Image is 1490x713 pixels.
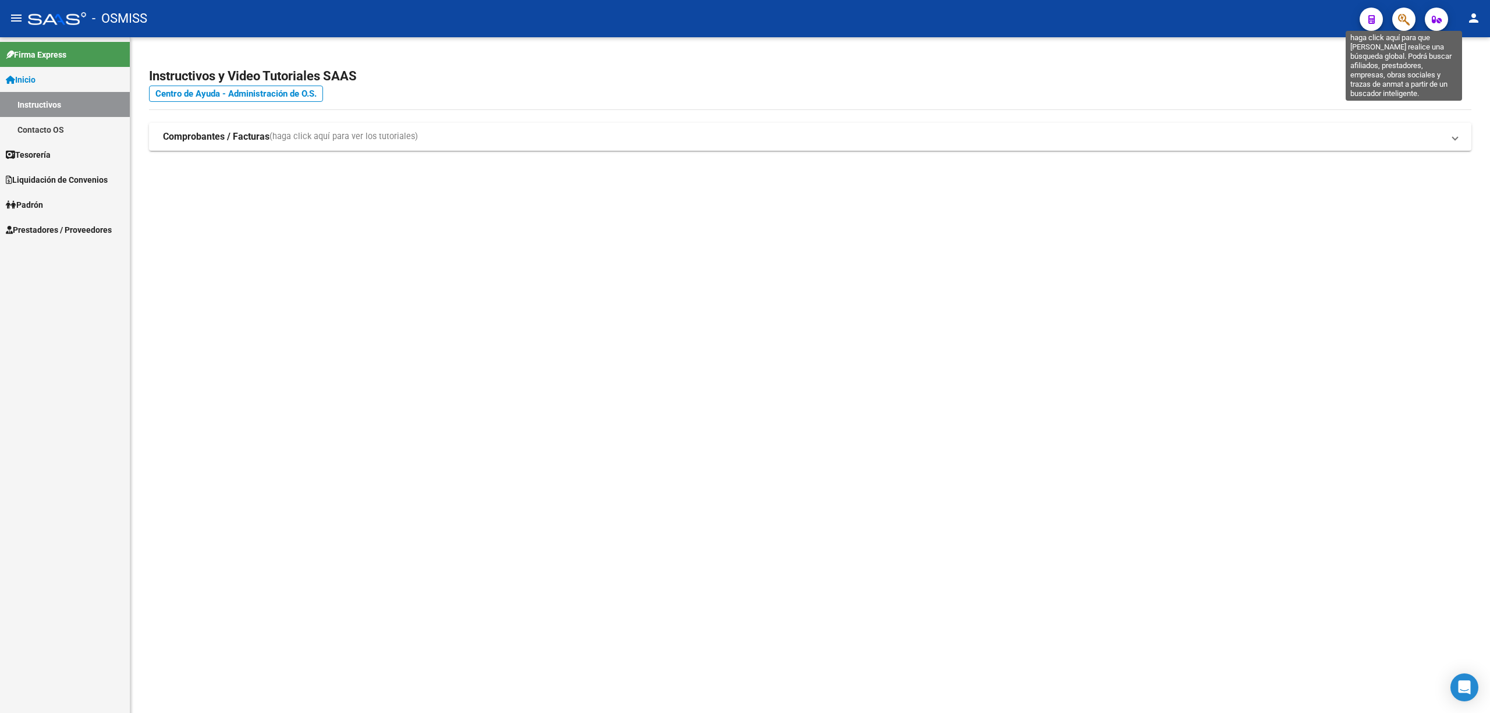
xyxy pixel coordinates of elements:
[6,173,108,186] span: Liquidación de Convenios
[149,86,323,102] a: Centro de Ayuda - Administración de O.S.
[6,198,43,211] span: Padrón
[149,65,1471,87] h2: Instructivos y Video Tutoriales SAAS
[92,6,147,31] span: - OSMISS
[6,224,112,236] span: Prestadores / Proveedores
[1450,673,1478,701] div: Open Intercom Messenger
[1467,11,1481,25] mat-icon: person
[9,11,23,25] mat-icon: menu
[6,48,66,61] span: Firma Express
[163,130,269,143] strong: Comprobantes / Facturas
[6,148,51,161] span: Tesorería
[149,123,1471,151] mat-expansion-panel-header: Comprobantes / Facturas(haga click aquí para ver los tutoriales)
[6,73,36,86] span: Inicio
[269,130,418,143] span: (haga click aquí para ver los tutoriales)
